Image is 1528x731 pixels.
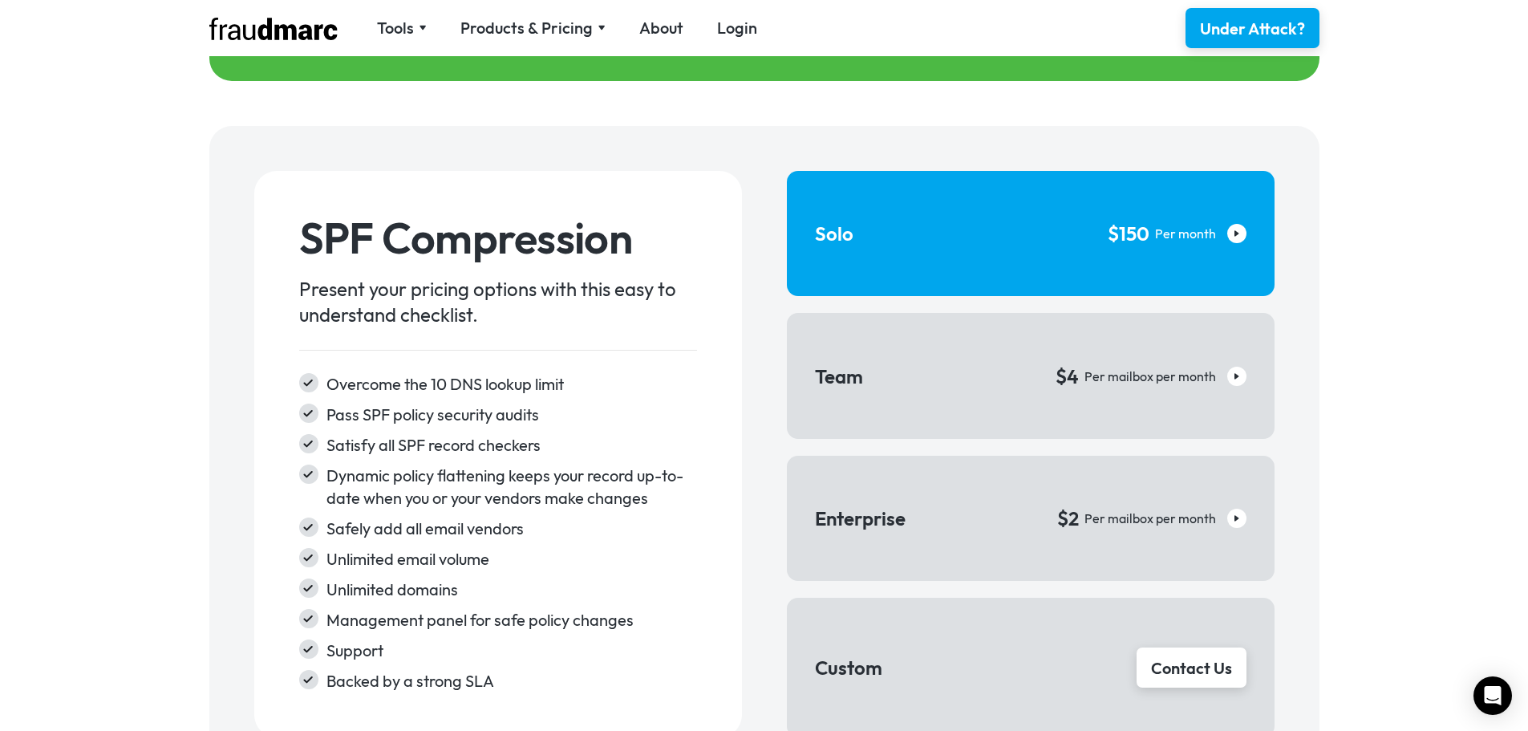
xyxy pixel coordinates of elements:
[1200,18,1305,40] div: Under Attack?
[1151,657,1232,680] div: Contact Us
[815,221,853,246] h5: Solo
[326,640,697,662] div: Support
[787,313,1275,438] a: Team$4Per mailbox per month
[299,216,697,259] h2: SPF Compression
[326,548,697,571] div: Unlimited email volume
[717,17,757,39] a: Login
[377,17,414,39] div: Tools
[1084,510,1216,527] div: Per mailbox per month
[377,17,427,39] div: Tools
[815,655,882,680] h5: Custom
[1186,8,1319,48] a: Under Attack?
[1057,506,1079,531] div: $2
[326,434,697,457] div: Satisfy all SPF record checkers
[1155,225,1216,242] div: Per month
[326,579,697,601] div: Unlimited domains
[1108,221,1149,246] div: $150
[639,17,683,39] a: About
[460,17,606,39] div: Products & Pricing
[326,670,697,692] div: Backed by a strong SLA
[815,506,906,531] h5: Enterprise
[299,276,697,327] div: Present your pricing options with this easy to understand checklist.
[1056,363,1079,389] div: $4
[326,404,697,426] div: Pass SPF policy security audits
[815,363,863,389] h5: Team
[1084,368,1216,385] div: Per mailbox per month
[326,518,697,540] div: Safely add all email vendors
[460,17,593,39] div: Products & Pricing
[326,609,697,632] div: Management panel for safe policy changes
[1473,676,1512,715] div: Open Intercom Messenger
[787,456,1275,581] a: Enterprise$2Per mailbox per month
[326,373,697,396] div: Overcome the 10 DNS lookup limit
[787,171,1275,296] a: Solo$150Per month
[326,465,697,510] div: Dynamic policy flattening keeps your record up-to-date when you or your vendors make changes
